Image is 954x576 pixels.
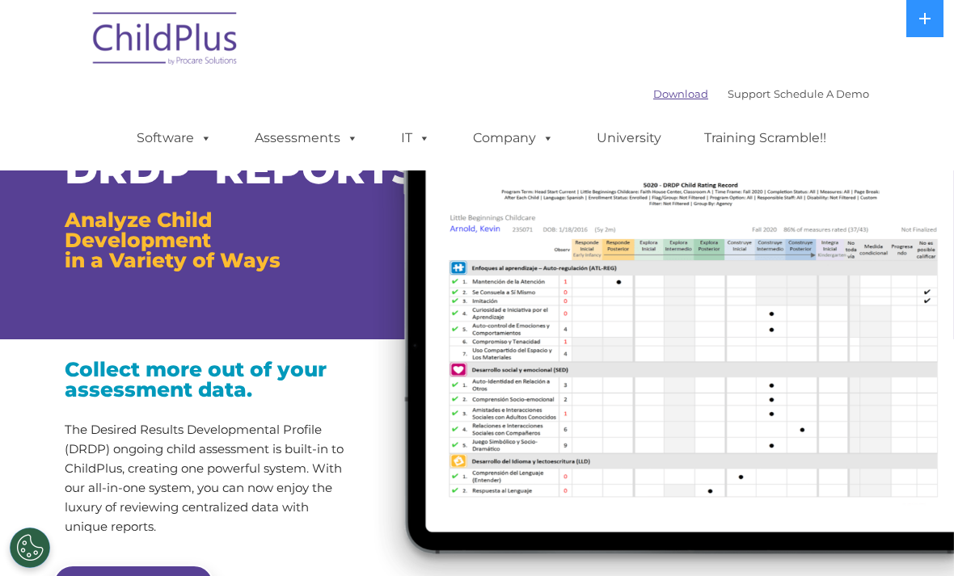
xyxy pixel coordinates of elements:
[728,87,770,100] a: Support
[85,1,247,82] img: ChildPlus by Procare Solutions
[774,87,869,100] a: Schedule A Demo
[65,248,281,272] span: in a Variety of Ways
[238,122,374,154] a: Assessments
[65,149,345,190] h1: DRDP REPORTS
[120,122,228,154] a: Software
[65,359,345,400] h3: Collect more out of your assessment data.
[580,122,678,154] a: University
[65,420,345,536] p: The Desired Results Developmental Profile (DRDP) ongoing child assessment is built-in to ChildPlu...
[688,122,842,154] a: Training Scramble!!
[10,528,50,568] button: Cookies Settings
[653,87,869,100] font: |
[457,122,570,154] a: Company
[65,208,212,252] span: Analyze Child Development
[385,122,446,154] a: IT
[653,87,708,100] a: Download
